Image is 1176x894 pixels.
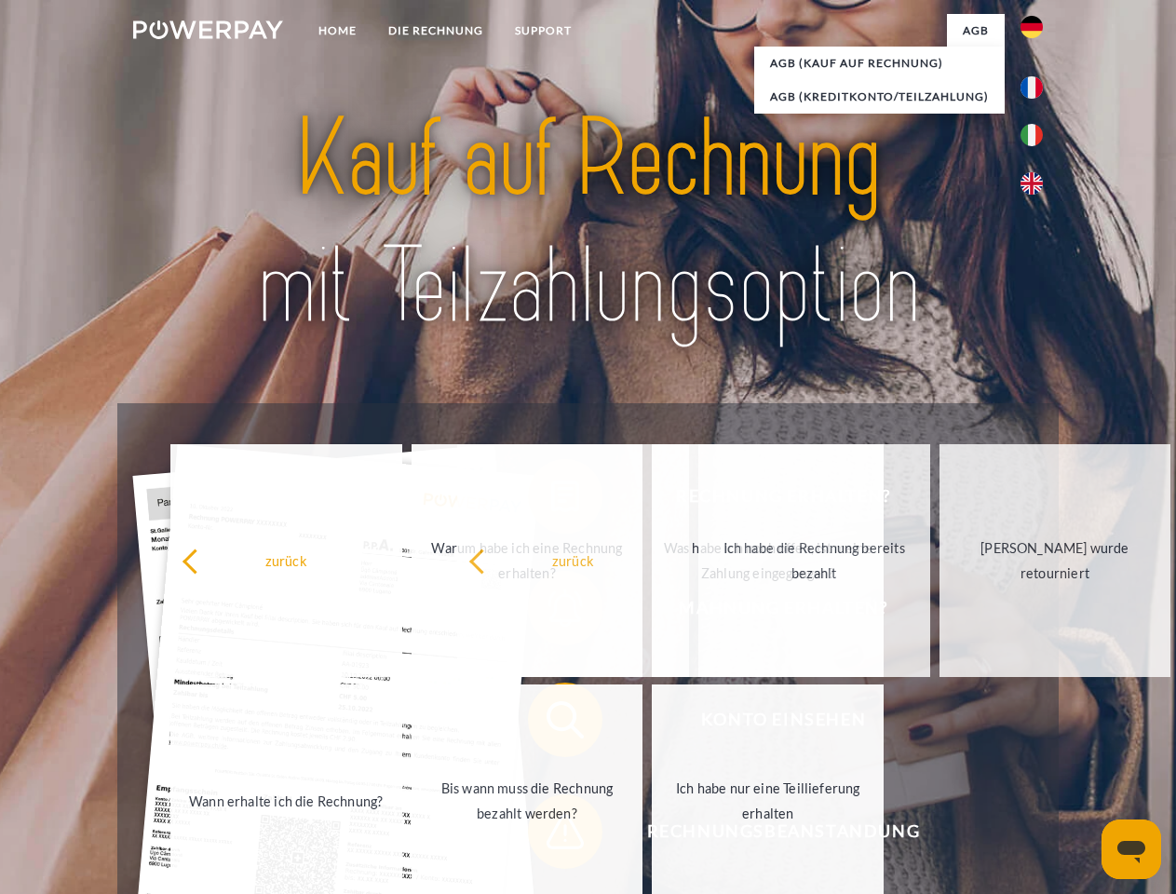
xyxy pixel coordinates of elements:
div: Ich habe die Rechnung bereits bezahlt [710,535,919,586]
a: AGB (Kreditkonto/Teilzahlung) [754,80,1005,114]
img: en [1021,172,1043,195]
div: zurück [182,548,391,573]
img: title-powerpay_de.svg [178,89,998,357]
a: Home [303,14,372,47]
div: Warum habe ich eine Rechnung erhalten? [423,535,632,586]
img: fr [1021,76,1043,99]
iframe: Schaltfläche zum Öffnen des Messaging-Fensters [1102,819,1161,879]
a: DIE RECHNUNG [372,14,499,47]
div: Wann erhalte ich die Rechnung? [182,788,391,813]
div: zurück [468,548,678,573]
img: logo-powerpay-white.svg [133,20,283,39]
div: Ich habe nur eine Teillieferung erhalten [663,776,872,826]
a: SUPPORT [499,14,588,47]
img: de [1021,16,1043,38]
div: Bis wann muss die Rechnung bezahlt werden? [423,776,632,826]
a: agb [947,14,1005,47]
img: it [1021,124,1043,146]
a: AGB (Kauf auf Rechnung) [754,47,1005,80]
div: [PERSON_NAME] wurde retourniert [951,535,1160,586]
